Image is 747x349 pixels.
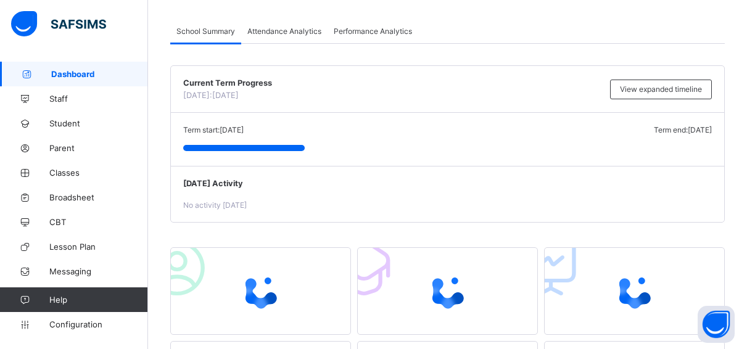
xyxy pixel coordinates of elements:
[247,27,321,36] span: Attendance Analytics
[183,125,244,134] span: Term start: [DATE]
[334,27,412,36] span: Performance Analytics
[49,192,148,202] span: Broadsheet
[11,11,106,37] img: safsims
[49,118,148,128] span: Student
[183,200,247,210] span: No activity [DATE]
[49,217,148,227] span: CBT
[654,125,712,134] span: Term end: [DATE]
[49,295,147,305] span: Help
[49,94,148,104] span: Staff
[49,319,147,329] span: Configuration
[183,91,239,100] span: [DATE]: [DATE]
[698,306,735,343] button: Open asap
[51,69,148,79] span: Dashboard
[176,27,235,36] span: School Summary
[620,84,702,94] span: View expanded timeline
[49,242,148,252] span: Lesson Plan
[49,168,148,178] span: Classes
[183,179,712,188] span: [DATE] Activity
[49,266,148,276] span: Messaging
[49,143,148,153] span: Parent
[183,78,604,88] span: Current Term Progress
